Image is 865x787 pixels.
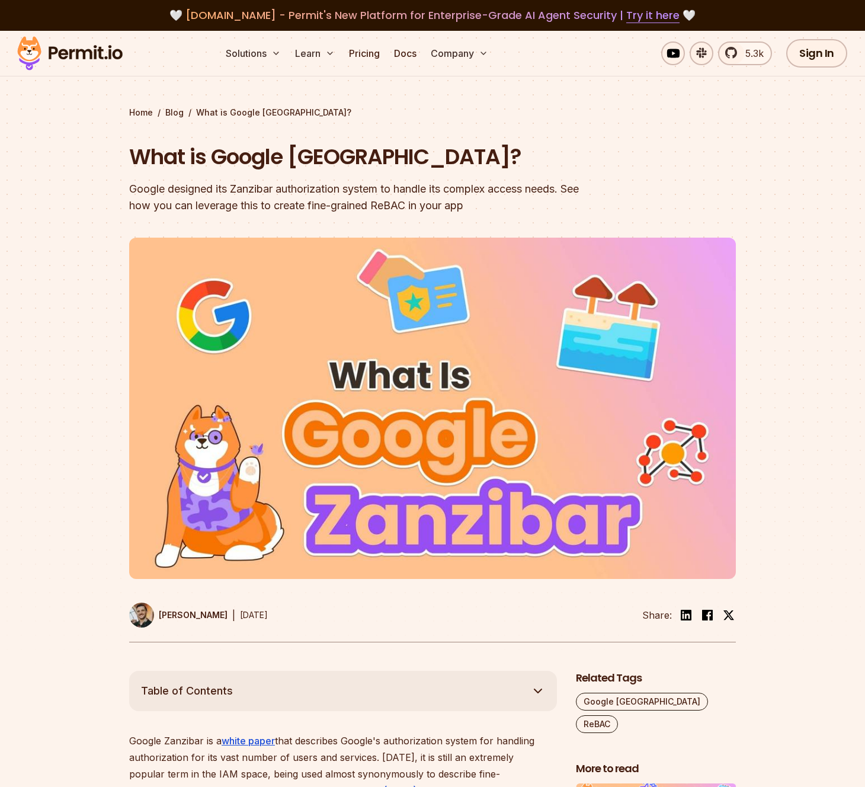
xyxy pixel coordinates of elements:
[389,41,421,65] a: Docs
[718,41,772,65] a: 5.3k
[738,46,764,60] span: 5.3k
[290,41,339,65] button: Learn
[576,715,618,733] a: ReBAC
[576,671,736,686] h2: Related Tags
[129,603,154,628] img: Daniel Bass
[129,107,153,119] a: Home
[129,107,736,119] div: / /
[129,181,584,214] div: Google designed its Zanzibar authorization system to handle its complex access needs. See how you...
[679,608,693,622] img: linkedin
[129,603,228,628] a: [PERSON_NAME]
[576,762,736,776] h2: More to read
[12,33,128,73] img: Permit logo
[222,735,275,747] a: white paper
[185,8,680,23] span: [DOMAIN_NAME] - Permit's New Platform for Enterprise-Grade AI Agent Security |
[221,41,286,65] button: Solutions
[786,39,847,68] a: Sign In
[165,107,184,119] a: Blog
[28,7,837,24] div: 🤍 🤍
[576,693,708,711] a: Google [GEOGRAPHIC_DATA]
[232,608,235,622] div: |
[642,608,672,622] li: Share:
[426,41,493,65] button: Company
[626,8,680,23] a: Try it here
[159,609,228,621] p: [PERSON_NAME]
[141,683,233,699] span: Table of Contents
[129,142,584,172] h1: What is Google [GEOGRAPHIC_DATA]?
[240,610,268,620] time: [DATE]
[700,608,715,622] img: facebook
[129,671,557,711] button: Table of Contents
[129,238,736,579] img: What is Google Zanzibar?
[723,609,735,621] img: twitter
[344,41,385,65] a: Pricing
